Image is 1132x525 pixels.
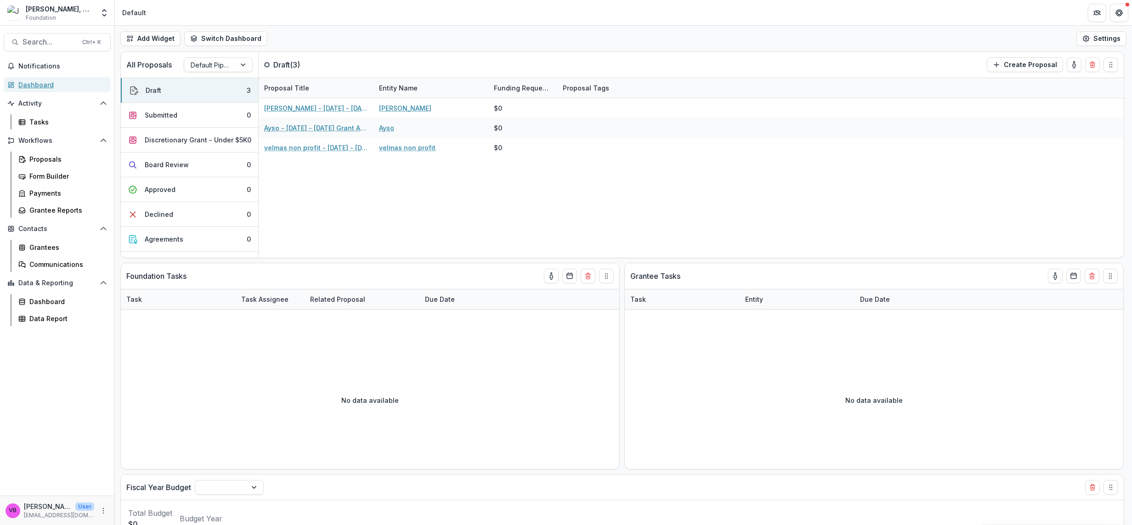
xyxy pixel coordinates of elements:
[4,221,111,236] button: Open Contacts
[145,185,175,194] div: Approved
[379,103,431,113] a: [PERSON_NAME]
[80,37,103,47] div: Ctrl + K
[4,59,111,73] button: Notifications
[4,33,111,51] button: Search...
[18,225,96,233] span: Contacts
[305,289,419,309] div: Related Proposal
[494,103,502,113] div: $0
[544,269,559,283] button: toggle-assigned-to-me
[121,177,258,202] button: Approved0
[247,234,251,244] div: 0
[15,114,111,130] a: Tasks
[75,502,94,511] p: User
[15,257,111,272] a: Communications
[855,289,923,309] div: Due Date
[128,508,172,519] p: Total Budget
[236,289,305,309] div: Task Assignee
[26,4,94,14] div: [PERSON_NAME], M.D. Foundation
[488,78,557,98] div: Funding Requested
[4,96,111,111] button: Open Activity
[24,511,94,519] p: [EMAIL_ADDRESS][DOMAIN_NAME]
[98,505,109,516] button: More
[122,8,146,17] div: Default
[15,294,111,309] a: Dashboard
[4,276,111,290] button: Open Data & Reporting
[341,395,399,405] p: No data available
[15,186,111,201] a: Payments
[562,269,577,283] button: Calendar
[625,289,740,309] div: Task
[247,160,251,169] div: 0
[264,123,368,133] a: Ayso - [DATE] - [DATE] Grant Application
[15,311,111,326] a: Data Report
[264,143,368,152] a: velmas non profit - [DATE] - [DATE] Grant Application
[488,83,557,93] div: Funding Requested
[126,482,191,493] p: Fiscal Year Budget
[29,117,103,127] div: Tasks
[145,209,173,219] div: Declined
[18,279,96,287] span: Data & Reporting
[630,271,680,282] p: Grantee Tasks
[1110,4,1128,22] button: Get Help
[29,205,103,215] div: Grantee Reports
[126,271,187,282] p: Foundation Tasks
[4,133,111,148] button: Open Workflows
[23,38,77,46] span: Search...
[29,154,103,164] div: Proposals
[494,143,502,152] div: $0
[557,78,672,98] div: Proposal Tags
[419,289,488,309] div: Due Date
[121,128,258,152] button: Discretionary Grant - Under $5K0
[145,160,189,169] div: Board Review
[1103,269,1118,283] button: Drag
[18,80,103,90] div: Dashboard
[740,289,855,309] div: Entity
[29,314,103,323] div: Data Report
[1085,57,1100,72] button: Delete card
[557,83,615,93] div: Proposal Tags
[121,227,258,252] button: Agreements0
[121,289,236,309] div: Task
[29,297,103,306] div: Dashboard
[9,508,17,514] div: Velma Brooks-Benson
[259,78,374,98] div: Proposal Title
[1048,269,1063,283] button: toggle-assigned-to-me
[625,294,651,304] div: Task
[184,31,267,46] button: Switch Dashboard
[121,78,258,103] button: Draft3
[419,294,460,304] div: Due Date
[121,103,258,128] button: Submitted0
[98,4,111,22] button: Open entity switcher
[29,171,103,181] div: Form Builder
[379,123,394,133] a: Ayso
[24,502,72,511] p: [PERSON_NAME]
[374,78,488,98] div: Entity Name
[4,77,111,92] a: Dashboard
[18,62,107,70] span: Notifications
[15,169,111,184] a: Form Builder
[379,143,436,152] a: velmas non profit
[29,260,103,269] div: Communications
[247,209,251,219] div: 0
[581,269,595,283] button: Delete card
[247,85,251,95] div: 3
[845,395,903,405] p: No data available
[145,110,177,120] div: Submitted
[121,202,258,227] button: Declined0
[236,294,294,304] div: Task Assignee
[26,14,56,22] span: Foundation
[247,110,251,120] div: 0
[15,203,111,218] a: Grantee Reports
[305,294,371,304] div: Related Proposal
[18,100,96,107] span: Activity
[15,240,111,255] a: Grantees
[855,294,895,304] div: Due Date
[1085,269,1099,283] button: Delete card
[740,294,769,304] div: Entity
